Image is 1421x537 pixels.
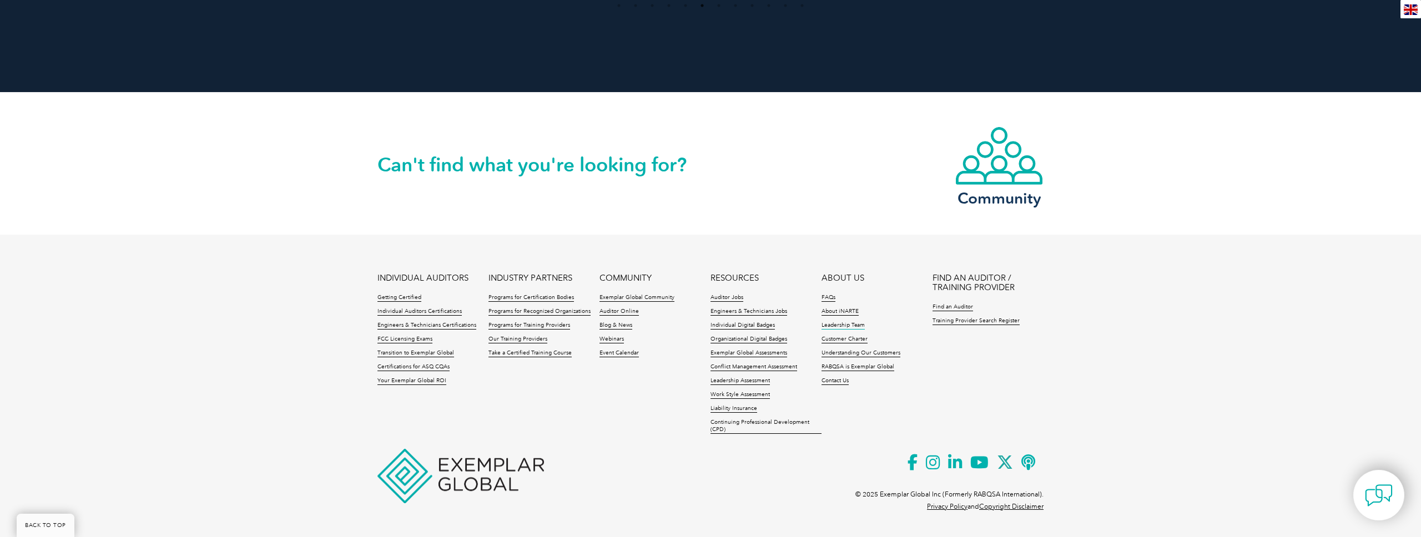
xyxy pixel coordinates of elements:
a: Training Provider Search Register [933,317,1020,325]
a: Individual Auditors Certifications [377,308,462,316]
a: INDUSTRY PARTNERS [488,273,572,283]
a: Customer Charter [822,336,868,343]
a: Privacy Policy [927,503,968,510]
a: Leadership Assessment [710,377,770,385]
a: Take a Certified Training Course [488,349,572,357]
a: Conflict Management Assessment [710,363,797,371]
a: Exemplar Global Community [599,294,674,302]
a: Copyright Disclaimer [979,503,1044,510]
a: Programs for Training Providers [488,322,570,330]
a: Continuing Professional Development (CPD) [710,419,822,434]
a: Find an Auditor [933,303,973,311]
a: Your Exemplar Global ROI [377,377,446,385]
a: Work Style Assessment [710,391,770,399]
img: Exemplar Global [377,449,544,503]
a: Programs for Certification Bodies [488,294,574,302]
a: COMMUNITY [599,273,652,283]
a: Auditor Jobs [710,294,743,302]
a: Certifications for ASQ CQAs [377,363,450,371]
a: INDIVIDUAL AUDITORS [377,273,468,283]
a: Transition to Exemplar Global [377,349,454,357]
a: RESOURCES [710,273,759,283]
a: Community [955,126,1044,205]
a: Event Calendar [599,349,639,357]
a: Getting Certified [377,294,421,302]
p: and [927,500,1044,513]
a: FAQs [822,294,835,302]
img: icon-community.webp [955,126,1044,186]
a: Webinars [599,336,624,343]
a: Programs for Recognized Organizations [488,308,591,316]
a: Organizational Digital Badges [710,336,787,343]
a: Engineers & Technicians Certifications [377,322,476,330]
a: Contact Us [822,377,849,385]
a: Understanding Our Customers [822,349,900,357]
h2: Can't find what you're looking for? [377,156,710,174]
a: Liability Insurance [710,405,757,413]
a: Exemplar Global Assessments [710,349,787,357]
a: Leadership Team [822,322,865,330]
a: ABOUT US [822,273,864,283]
a: Blog & News [599,322,632,330]
h3: Community [955,191,1044,205]
a: Individual Digital Badges [710,322,775,330]
a: Our Training Providers [488,336,547,343]
img: en [1404,4,1418,15]
a: BACK TO TOP [17,514,74,537]
img: contact-chat.png [1365,482,1393,509]
a: Auditor Online [599,308,639,316]
a: About iNARTE [822,308,859,316]
a: Engineers & Technicians Jobs [710,308,787,316]
a: RABQSA is Exemplar Global [822,363,894,371]
a: FIND AN AUDITOR / TRAINING PROVIDER [933,273,1044,292]
p: © 2025 Exemplar Global Inc (Formerly RABQSA International). [855,488,1044,500]
a: FCC Licensing Exams [377,336,432,343]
